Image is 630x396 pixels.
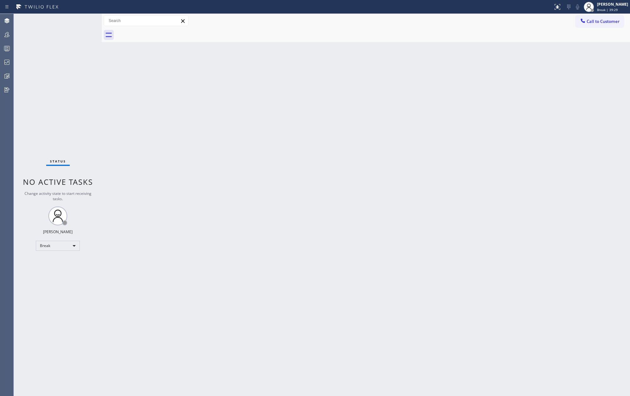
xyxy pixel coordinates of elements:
button: Mute [573,3,582,11]
div: [PERSON_NAME] [43,229,73,234]
span: Change activity state to start receiving tasks. [25,191,91,201]
span: Status [50,159,66,163]
div: Break [36,241,80,251]
button: Call to Customer [576,15,624,27]
div: [PERSON_NAME] [597,2,628,7]
span: No active tasks [23,177,93,187]
span: Call to Customer [587,19,620,24]
span: Break | 39:29 [597,8,618,12]
input: Search [104,16,188,26]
